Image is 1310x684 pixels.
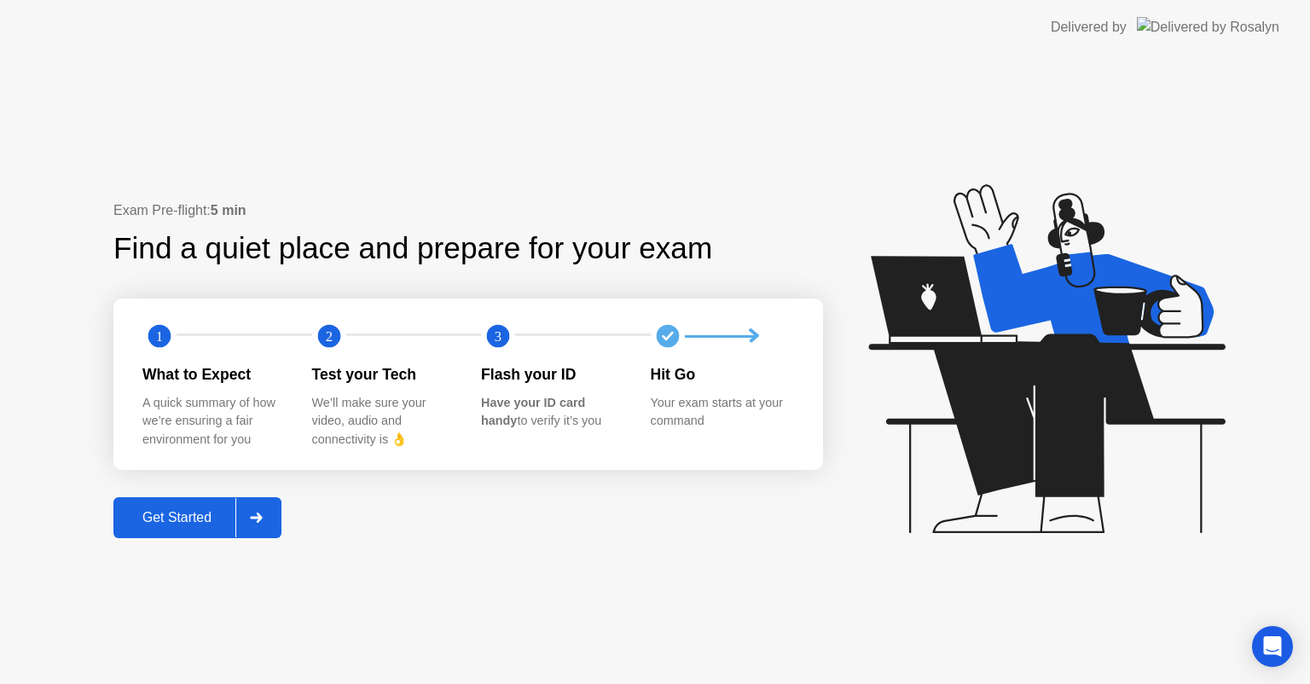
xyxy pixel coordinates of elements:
img: Delivered by Rosalyn [1137,17,1279,37]
div: Find a quiet place and prepare for your exam [113,226,715,271]
b: 5 min [211,203,246,217]
div: What to Expect [142,363,285,385]
text: 2 [325,328,332,345]
div: Your exam starts at your command [651,394,793,431]
div: We’ll make sure your video, audio and connectivity is 👌 [312,394,455,449]
div: Get Started [119,510,235,525]
div: to verify it’s you [481,394,623,431]
b: Have your ID card handy [481,396,585,428]
div: Test your Tech [312,363,455,385]
div: Hit Go [651,363,793,385]
div: Flash your ID [481,363,623,385]
div: Open Intercom Messenger [1252,626,1293,667]
div: Delivered by [1051,17,1127,38]
text: 1 [156,328,163,345]
text: 3 [495,328,501,345]
button: Get Started [113,497,281,538]
div: Exam Pre-flight: [113,200,823,221]
div: A quick summary of how we’re ensuring a fair environment for you [142,394,285,449]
